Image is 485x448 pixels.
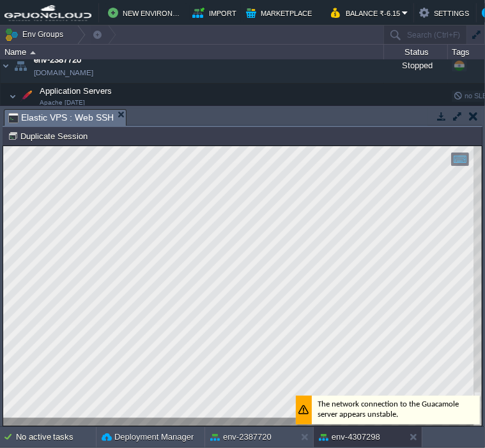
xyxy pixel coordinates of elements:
[319,431,380,444] button: env-4307298
[12,49,29,83] img: AMDAwAAAACH5BAEAAAAALAAAAAABAAEAAAICRAEAOw==
[246,5,314,20] button: Marketplace
[102,431,194,444] button: Deployment Manager
[108,5,185,20] button: New Environment
[384,49,448,83] div: Stopped
[293,250,477,278] div: The network connection to the Guacamole server appears unstable.
[30,51,36,54] img: AMDAwAAAACH5BAEAAAAALAAAAAABAAEAAAICRAEAOw==
[4,26,68,43] button: Env Groups
[38,86,114,96] a: Application ServersApache [DATE]
[1,45,383,59] div: Name
[8,110,114,126] span: Elastic VPS : Web SSH
[40,99,85,107] span: Apache [DATE]
[192,5,238,20] button: Import
[38,86,114,96] span: Application Servers
[419,5,471,20] button: Settings
[210,431,272,444] button: env-2387720
[4,5,91,21] img: GPUonCLOUD
[16,427,96,447] div: No active tasks
[34,66,93,79] a: [DOMAIN_NAME]
[17,84,35,109] img: AMDAwAAAACH5BAEAAAAALAAAAAABAAEAAAICRAEAOw==
[34,54,81,66] a: env-2387720
[1,49,11,83] img: AMDAwAAAACH5BAEAAAAALAAAAAABAAEAAAICRAEAOw==
[9,84,17,109] img: AMDAwAAAACH5BAEAAAAALAAAAAABAAEAAAICRAEAOw==
[8,130,91,142] button: Duplicate Session
[331,5,402,20] button: Balance ₹-6.15
[385,45,447,59] div: Status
